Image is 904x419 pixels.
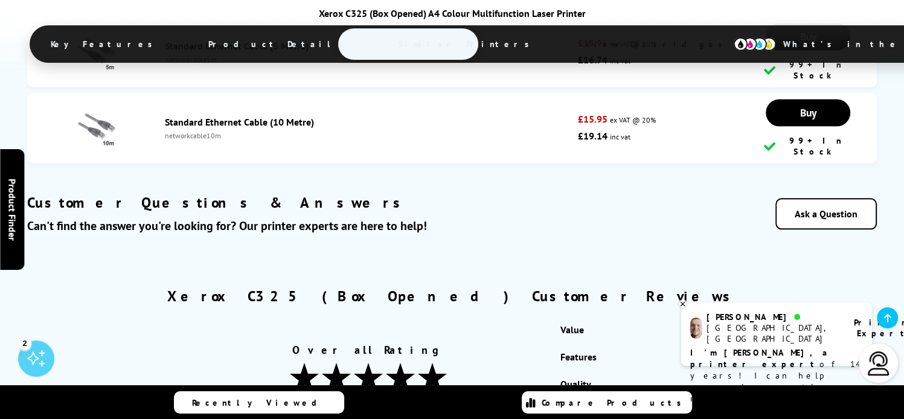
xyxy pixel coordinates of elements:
span: ex VAT @ 20% [610,115,656,124]
span: View Cartridges [567,28,752,60]
span: Compare Products [542,397,688,408]
a: Standard Ethernet Cable (10 Metre) [165,116,314,128]
div: 2 [18,336,31,350]
span: Product Details [190,30,367,59]
div: networkcable10m [165,131,572,140]
span: Overall Rating [292,343,444,357]
img: ashley-livechat.png [690,318,702,339]
div: [GEOGRAPHIC_DATA], [GEOGRAPHIC_DATA] [707,322,839,344]
div: [PERSON_NAME] [707,312,839,322]
span: Buy [800,106,816,120]
a: Compare Products [522,391,692,414]
div: 99+ In Stock [764,135,852,157]
a: Ask a Question [775,198,877,229]
a: Recently Viewed [174,391,344,414]
b: I'm [PERSON_NAME], a printer expert [690,347,831,369]
img: user-headset-light.svg [867,351,891,376]
strong: £15.95 [578,113,607,125]
span: Product Finder [6,179,18,241]
img: cmyk-icon.svg [734,37,776,51]
span: Similar Printers [380,30,554,59]
span: inc vat [610,132,630,141]
h2: Customer Questions & Answers [27,193,707,212]
img: Standard Ethernet Cable (10 Metre) [75,106,117,148]
span: Recently Viewed [192,397,329,408]
div: Xerox C325 (Box Opened) A4 Colour Multifunction Laser Printer [30,7,875,19]
p: of 14 years! I can help you choose the right product [690,347,863,405]
span: Key Features [33,30,177,59]
div: Can't find the answer you're looking for? Our printer experts are here to help! [27,218,707,234]
strong: £19.14 [578,130,607,142]
h2: Xerox C325 (Box Opened) Customer Reviews [27,287,877,305]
